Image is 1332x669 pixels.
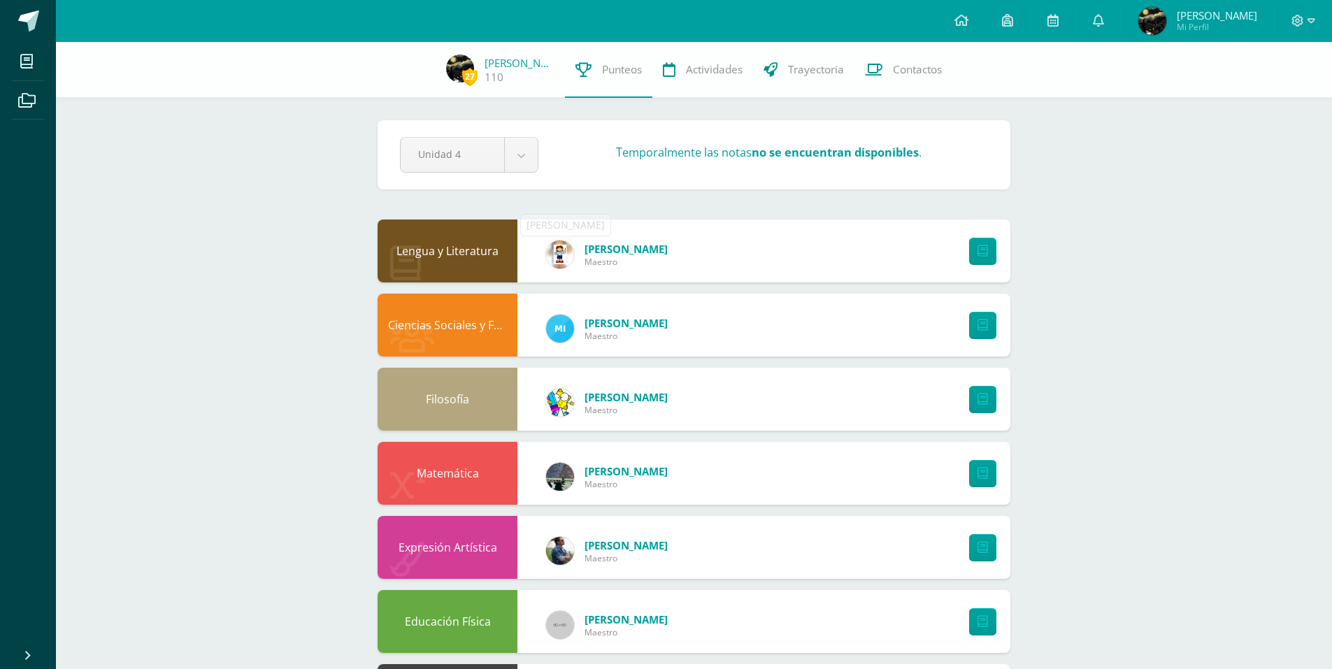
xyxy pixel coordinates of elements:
span: Contactos [893,62,942,77]
span: [PERSON_NAME] [585,316,668,330]
span: Mi Perfil [1177,21,1257,33]
img: 12b25f5302bfc2aa4146641255767367.png [546,315,574,343]
span: [PERSON_NAME] [585,390,668,404]
span: Trayectoria [788,62,844,77]
span: [PERSON_NAME] [1177,8,1257,22]
a: Actividades [652,42,753,98]
span: Maestro [585,330,668,342]
div: Lengua y Literatura [378,220,517,282]
span: Unidad 4 [418,138,487,171]
div: Filosofía [378,368,517,431]
span: Actividades [686,62,743,77]
span: 27 [462,68,478,85]
img: d9eccade5a3159926f940528d809f4e0.png [546,537,574,565]
img: a24fc887a3638965c338547a0544dc82.png [546,240,574,268]
a: Contactos [854,42,952,98]
span: Maestro [585,404,668,416]
span: [PERSON_NAME] [585,538,668,552]
div: Educación Física [378,590,517,653]
img: 60x60 [546,611,574,639]
span: Maestro [585,552,668,564]
span: [PERSON_NAME] [585,242,668,256]
span: [PERSON_NAME] [585,612,668,626]
div: Matemática [378,442,517,505]
img: f23f3d43c9906dfd49fb24699b2e1686.png [546,463,574,491]
a: 110 [485,70,503,85]
a: Trayectoria [753,42,854,98]
a: [PERSON_NAME] [485,56,554,70]
span: [PERSON_NAME] [585,464,668,478]
img: 0a0ea9c6794447c8c826585ed3b589a1.png [546,389,574,417]
a: Unidad 4 [401,138,538,172]
a: Punteos [565,42,652,98]
div: Ciencias Sociales y Formación Ciudadana [378,294,517,357]
h3: Temporalmente las notas . [616,145,922,160]
div: [PERSON_NAME] [527,218,605,232]
span: Maestro [585,478,668,490]
img: ff35e02625d473d18abbcec98187db3a.png [446,55,474,82]
span: Maestro [585,256,668,268]
span: Maestro [585,626,668,638]
strong: no se encuentran disponibles [752,145,919,160]
img: ff35e02625d473d18abbcec98187db3a.png [1138,7,1166,35]
div: Expresión Artística [378,516,517,579]
span: Punteos [602,62,642,77]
